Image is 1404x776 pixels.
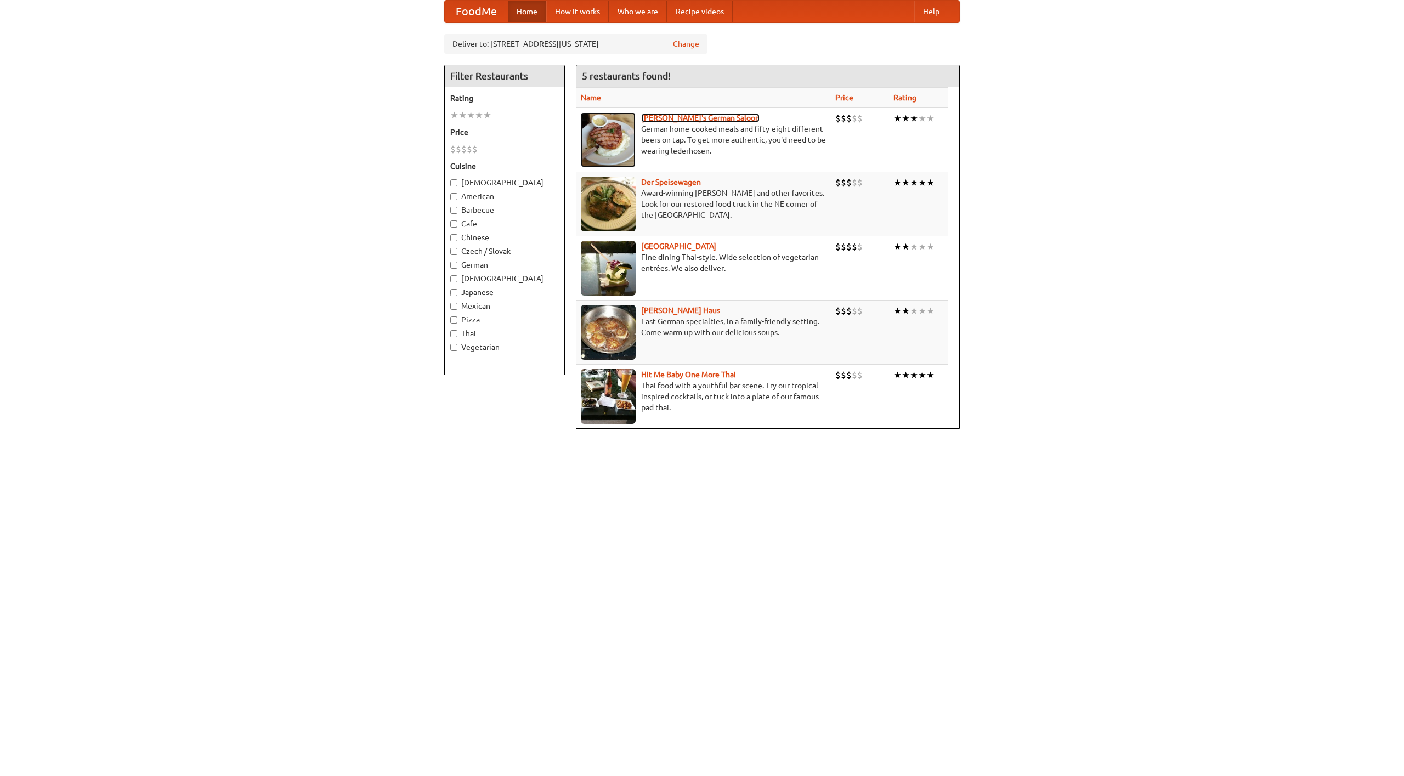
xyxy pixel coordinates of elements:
li: $ [461,143,467,155]
label: Chinese [450,232,559,243]
li: $ [846,305,852,317]
li: $ [857,112,863,124]
li: ★ [926,305,935,317]
a: FoodMe [445,1,508,22]
p: Fine dining Thai-style. Wide selection of vegetarian entrées. We also deliver. [581,252,826,274]
input: [DEMOGRAPHIC_DATA] [450,179,457,186]
li: ★ [902,177,910,189]
li: ★ [450,109,458,121]
li: $ [846,241,852,253]
li: ★ [458,109,467,121]
li: $ [841,369,846,381]
li: $ [841,177,846,189]
label: Thai [450,328,559,339]
li: $ [846,369,852,381]
input: Pizza [450,316,457,324]
li: $ [835,112,841,124]
input: [DEMOGRAPHIC_DATA] [450,275,457,282]
li: $ [467,143,472,155]
h5: Price [450,127,559,138]
li: $ [841,112,846,124]
label: German [450,259,559,270]
a: Home [508,1,546,22]
li: $ [857,305,863,317]
li: ★ [918,241,926,253]
input: Chinese [450,234,457,241]
li: ★ [902,305,910,317]
a: [GEOGRAPHIC_DATA] [641,242,716,251]
img: babythai.jpg [581,369,636,424]
li: ★ [483,109,491,121]
li: ★ [926,369,935,381]
input: Czech / Slovak [450,248,457,255]
li: $ [835,369,841,381]
li: ★ [893,305,902,317]
li: $ [835,241,841,253]
a: Der Speisewagen [641,178,701,186]
li: $ [456,143,461,155]
a: Recipe videos [667,1,733,22]
li: ★ [902,241,910,253]
input: Cafe [450,220,457,228]
li: ★ [475,109,483,121]
img: satay.jpg [581,241,636,296]
label: Barbecue [450,205,559,216]
li: ★ [467,109,475,121]
a: Who we are [609,1,667,22]
li: $ [852,369,857,381]
b: [PERSON_NAME]'s German Saloon [641,114,760,122]
input: Vegetarian [450,344,457,351]
label: American [450,191,559,202]
li: ★ [926,177,935,189]
h4: Filter Restaurants [445,65,564,87]
li: ★ [902,369,910,381]
li: $ [852,241,857,253]
li: $ [846,112,852,124]
li: ★ [893,112,902,124]
label: [DEMOGRAPHIC_DATA] [450,177,559,188]
img: esthers.jpg [581,112,636,167]
p: German home-cooked meals and fifty-eight different beers on tap. To get more authentic, you'd nee... [581,123,826,156]
a: How it works [546,1,609,22]
a: Price [835,93,853,102]
a: Name [581,93,601,102]
li: ★ [918,177,926,189]
li: ★ [918,112,926,124]
li: ★ [910,177,918,189]
li: $ [857,177,863,189]
ng-pluralize: 5 restaurants found! [582,71,671,81]
li: ★ [893,177,902,189]
li: ★ [910,369,918,381]
li: ★ [893,241,902,253]
li: ★ [926,112,935,124]
h5: Rating [450,93,559,104]
li: ★ [910,305,918,317]
li: ★ [910,112,918,124]
li: ★ [918,369,926,381]
li: $ [835,177,841,189]
a: Change [673,38,699,49]
a: [PERSON_NAME] Haus [641,306,720,315]
img: speisewagen.jpg [581,177,636,231]
h5: Cuisine [450,161,559,172]
label: Japanese [450,287,559,298]
li: $ [450,143,456,155]
div: Deliver to: [STREET_ADDRESS][US_STATE] [444,34,707,54]
input: German [450,262,457,269]
li: ★ [893,369,902,381]
input: Japanese [450,289,457,296]
input: Mexican [450,303,457,310]
label: Cafe [450,218,559,229]
label: Pizza [450,314,559,325]
input: Barbecue [450,207,457,214]
label: Czech / Slovak [450,246,559,257]
label: Mexican [450,301,559,311]
label: [DEMOGRAPHIC_DATA] [450,273,559,284]
li: $ [857,241,863,253]
a: Hit Me Baby One More Thai [641,370,736,379]
p: East German specialties, in a family-friendly setting. Come warm up with our delicious soups. [581,316,826,338]
li: $ [841,241,846,253]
